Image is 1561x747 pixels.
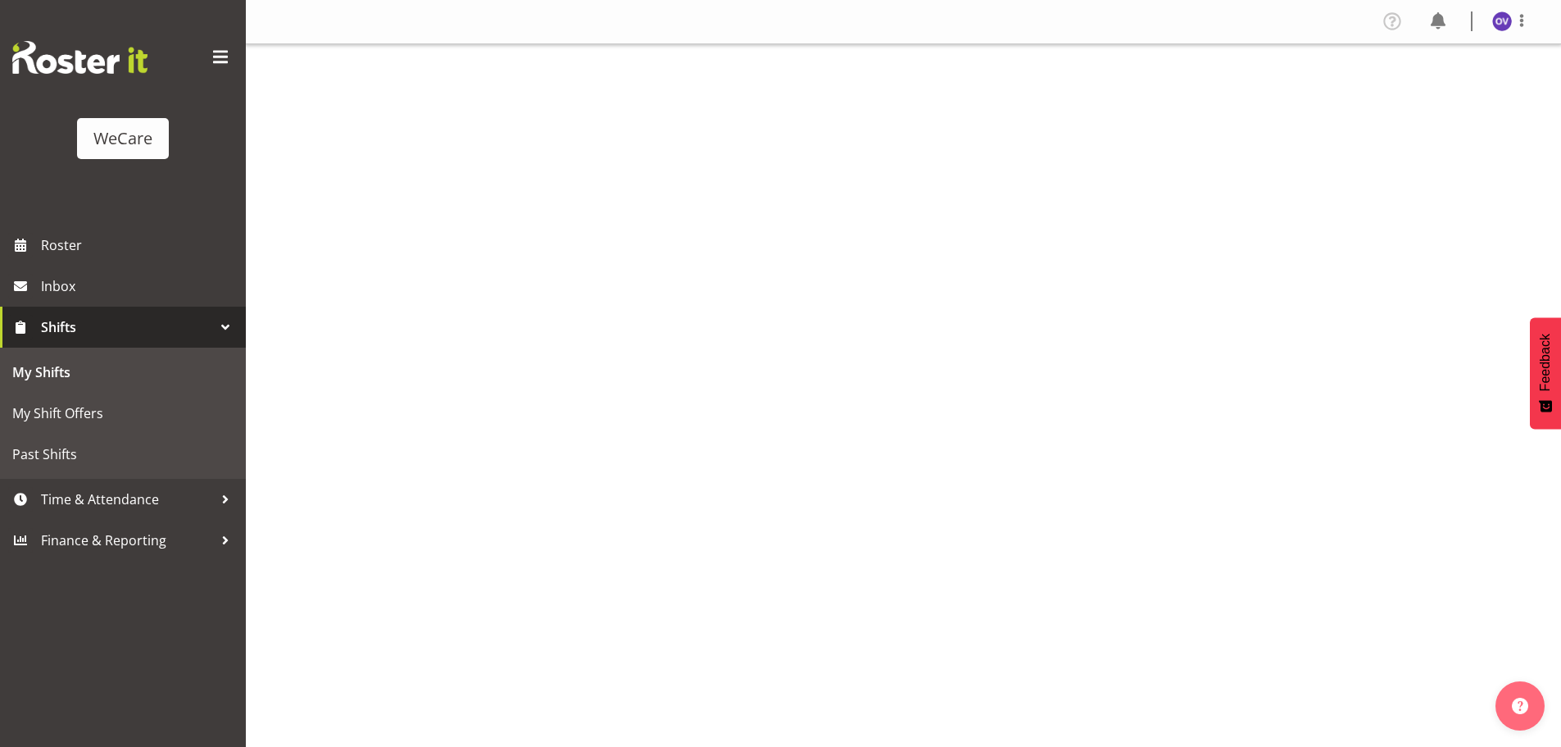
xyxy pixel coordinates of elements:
img: olive-vermazen11854.jpg [1492,11,1512,31]
a: Past Shifts [4,434,242,475]
a: My Shift Offers [4,393,242,434]
span: Past Shifts [12,442,234,467]
span: Roster [41,233,238,257]
img: Rosterit website logo [12,41,147,74]
img: help-xxl-2.png [1512,698,1528,714]
span: Feedback [1538,334,1553,391]
span: Shifts [41,315,213,339]
div: WeCare [93,126,152,151]
span: My Shift Offers [12,401,234,426]
span: Inbox [41,274,238,298]
button: Feedback - Show survey [1530,317,1561,429]
span: Finance & Reporting [41,528,213,553]
a: My Shifts [4,352,242,393]
span: My Shifts [12,360,234,385]
span: Time & Attendance [41,487,213,512]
